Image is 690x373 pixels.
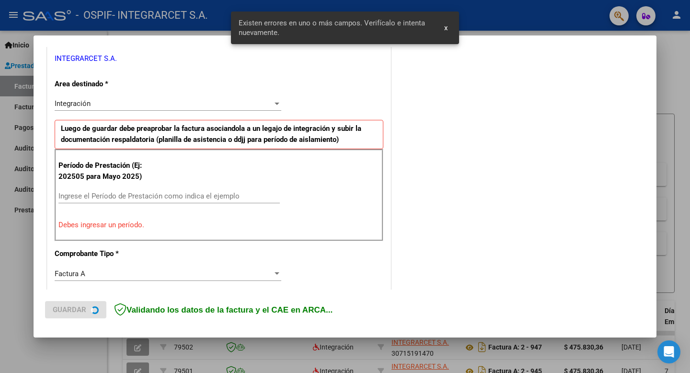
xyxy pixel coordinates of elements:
span: Factura A [55,269,85,278]
span: Existen errores en uno o más campos. Verifícalo e intenta nuevamente. [239,18,432,37]
span: x [444,23,448,32]
strong: Luego de guardar debe preaprobar la factura asociandola a un legajo de integración y subir la doc... [61,124,361,144]
p: Debes ingresar un período. [58,220,379,231]
p: Area destinado * [55,79,153,90]
button: Guardar [45,301,106,318]
div: Open Intercom Messenger [657,340,680,363]
span: Guardar [53,305,86,314]
p: Período de Prestación (Ej: 202505 para Mayo 2025) [58,160,155,182]
span: Integración [55,99,91,108]
span: Validando los datos de la factura y el CAE en ARCA... [114,305,333,315]
p: Comprobante Tipo * [55,248,153,259]
p: INTEGRARCET S.A. [55,53,383,64]
button: x [437,19,455,36]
